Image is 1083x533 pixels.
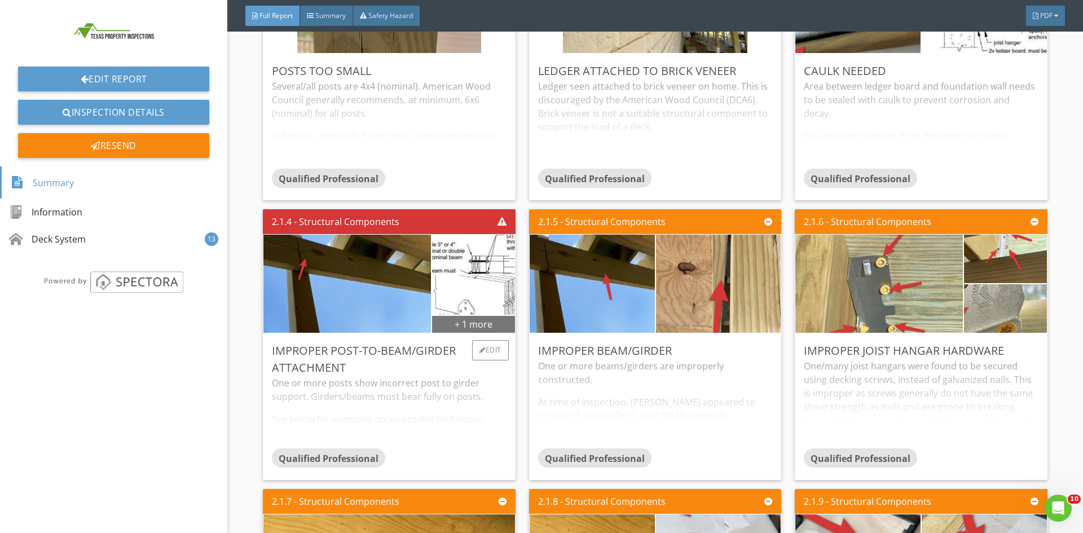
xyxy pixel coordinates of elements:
div: 2.1.5 - Structural Components [538,215,666,228]
div: Edit [472,340,509,360]
img: data [184,161,511,407]
span: Qualified Professional [545,173,645,185]
img: data [415,246,532,345]
img: data [626,161,810,407]
div: 2.1.8 - Structural Components [538,495,666,508]
div: Summary [11,173,74,192]
a: Inspection Details [18,100,209,125]
span: Safety Hazard [368,11,413,20]
div: Improper Post-to-Beam/Girder Attachment [272,342,506,376]
div: Ledger Attached to Brick Veneer [538,63,772,80]
div: + 1 more [432,315,514,333]
a: Edit Report [18,67,209,91]
span: 10 [1068,495,1081,504]
span: Qualified Professional [811,173,910,185]
span: Qualified Professional [279,452,378,465]
div: 2.1.4 - Structural Components [272,215,399,228]
div: Resend [18,133,209,158]
iframe: Intercom live chat [1045,495,1072,522]
span: Qualified Professional [545,452,645,465]
div: 2.1.6 - Structural Components [804,215,931,228]
span: PDF [1040,11,1053,20]
div: 2.1.7 - Structural Components [272,495,399,508]
span: Qualified Professional [279,173,378,185]
div: Improper Beam/Girder [538,342,772,359]
div: Information [9,205,82,219]
span: Full Report [259,11,293,20]
div: 13 [205,232,218,246]
div: Caulk Needed [804,63,1038,80]
div: Posts too Small [272,63,506,80]
div: Deck System [9,232,86,246]
div: Improper Joist Hangar Hardware [804,342,1038,359]
img: data [436,166,749,401]
div: 2.1.9 - Structural Components [804,495,931,508]
img: data [787,161,971,407]
img: powered_by_spectora_2.png [42,271,185,293]
span: Qualified Professional [811,452,910,465]
img: Transparent%20Logo.png [60,9,168,53]
span: Summary [315,11,346,20]
img: data [960,199,1051,320]
img: data [397,205,551,304]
